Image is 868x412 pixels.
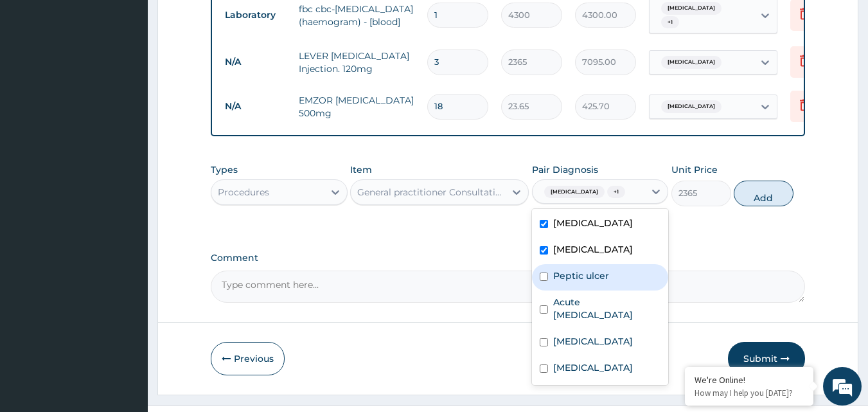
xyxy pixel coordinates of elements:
div: We're Online! [695,374,804,386]
label: Item [350,163,372,176]
label: [MEDICAL_DATA] [553,335,633,348]
label: [MEDICAL_DATA] [553,361,633,374]
div: Chat with us now [67,72,216,89]
label: Acute [MEDICAL_DATA] [553,296,661,321]
span: [MEDICAL_DATA] [544,186,605,199]
button: Add [734,181,793,206]
p: How may I help you today? [695,388,804,399]
td: N/A [218,94,292,118]
textarea: Type your message and hit 'Enter' [6,275,245,320]
span: [MEDICAL_DATA] [661,56,722,69]
label: Peptic ulcer [553,269,609,282]
img: d_794563401_company_1708531726252_794563401 [24,64,52,96]
td: LEVER [MEDICAL_DATA] Injection. 120mg [292,43,421,82]
td: EMZOR [MEDICAL_DATA] 500mg [292,87,421,126]
span: + 1 [661,16,679,29]
div: General practitioner Consultation follow up [357,186,506,199]
label: Pair Diagnosis [532,163,598,176]
td: N/A [218,50,292,74]
label: Types [211,165,238,175]
span: We're online! [75,124,177,254]
button: Previous [211,342,285,375]
div: Minimize live chat window [211,6,242,37]
button: Submit [728,342,805,375]
label: Unit Price [671,163,718,176]
label: [MEDICAL_DATA] [553,243,633,256]
span: [MEDICAL_DATA] [661,100,722,113]
div: Procedures [218,186,269,199]
span: + 1 [607,186,625,199]
label: Comment [211,253,806,264]
span: [MEDICAL_DATA] [661,2,722,15]
td: Laboratory [218,3,292,27]
label: [MEDICAL_DATA] [553,217,633,229]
